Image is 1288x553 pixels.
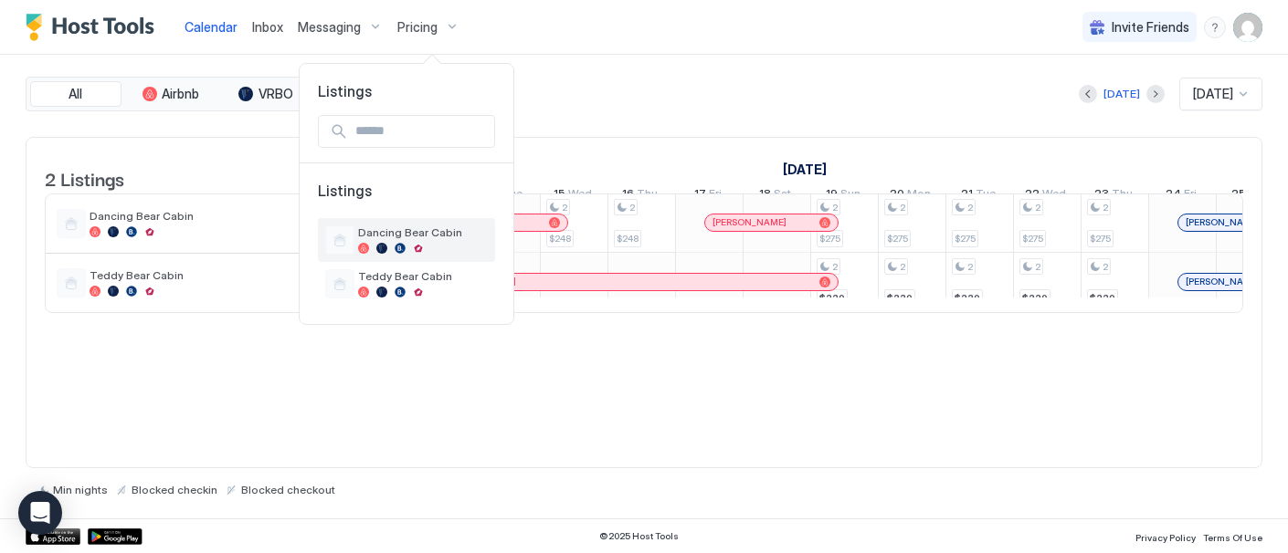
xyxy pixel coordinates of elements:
span: Teddy Bear Cabin [358,269,488,283]
span: Listings [318,182,495,218]
div: Open Intercom Messenger [18,491,62,535]
span: Dancing Bear Cabin [358,225,488,239]
input: Input Field [348,116,494,147]
span: Listings [300,82,513,100]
